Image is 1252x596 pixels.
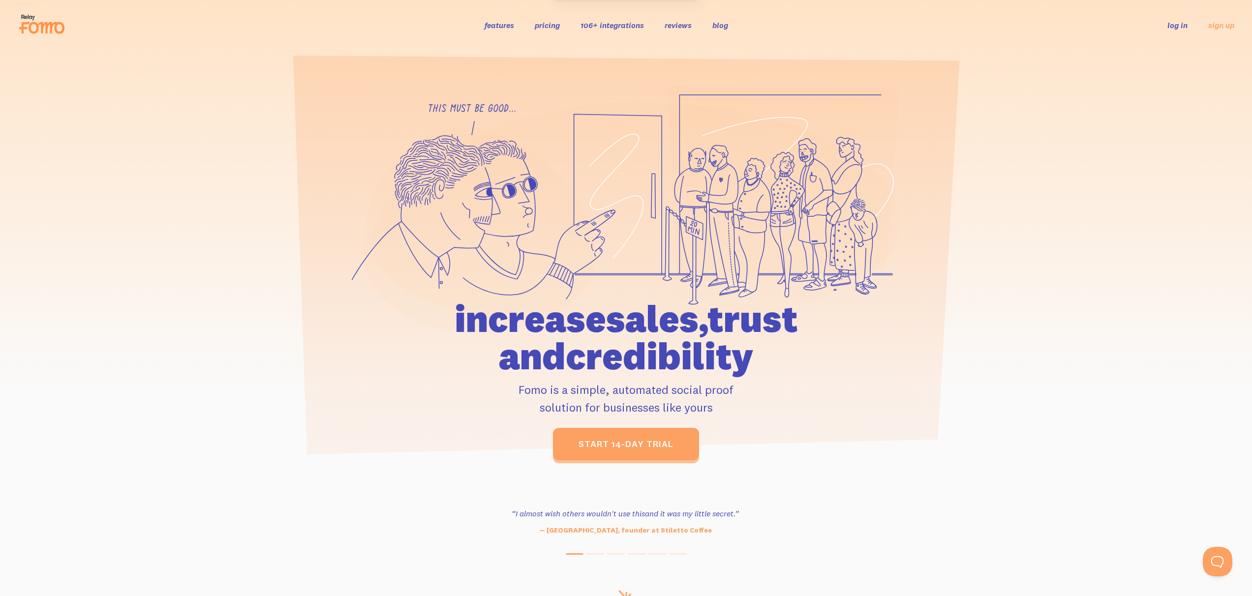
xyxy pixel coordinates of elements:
[1203,547,1232,576] iframe: Help Scout Beacon - Open
[491,507,760,519] h3: “I almost wish others wouldn't use this and it was my little secret.”
[1167,20,1188,30] a: log in
[712,20,728,30] a: blog
[485,20,514,30] a: features
[665,20,692,30] a: reviews
[553,428,699,460] a: start 14-day trial
[580,20,644,30] a: 106+ integrations
[398,381,854,416] p: Fomo is a simple, automated social proof solution for businesses like yours
[491,525,760,536] p: — [GEOGRAPHIC_DATA], founder at Stiletto Coffee
[535,20,560,30] a: pricing
[398,300,854,375] h1: increase sales, trust and credibility
[1208,20,1234,30] a: sign up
